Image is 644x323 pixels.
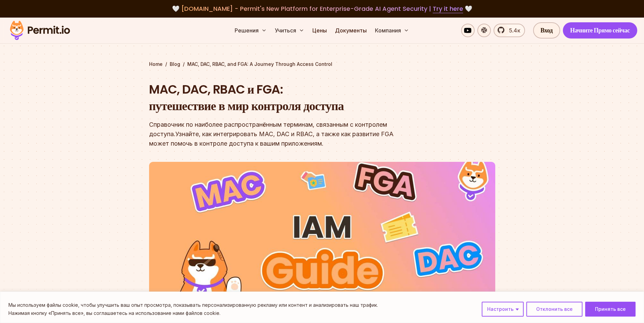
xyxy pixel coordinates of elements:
[312,27,327,34] ya-tr-span: Цены
[465,4,472,13] ya-tr-span: 🤍
[232,24,269,37] button: Решения
[433,4,463,13] a: Try it here
[533,22,560,39] a: Вход
[563,22,638,39] a: Начните Прямо сейчас
[8,302,378,308] ya-tr-span: Мы используем файлы cookie, чтобы улучшить ваш опыт просмотра, показывать персонализированную рек...
[149,121,387,138] ya-tr-span: Справочник по наиболее распространённым терминам, связанным с контролем доступа.
[487,306,514,312] ya-tr-span: Настроить
[332,24,369,37] a: Документы
[372,24,412,37] button: Компания
[149,81,344,115] ya-tr-span: MAC, DAC, RBAC и FGA: путешествие в мир контроля доступа
[526,302,582,317] button: Отвергать Все
[482,302,524,317] button: Настроить
[149,130,393,147] ya-tr-span: Узнайте, как интегрировать MAC, DAC и RBAC, а также как развитие FGA может помочь в контроле дост...
[8,310,220,316] ya-tr-span: Нажимая кнопку «Принять все», вы соглашаетесь на использование нами файлов cookie.
[536,306,573,312] ya-tr-span: Отклонить все
[149,61,163,67] ya-tr-span: Home
[272,24,307,37] button: Учиться
[375,26,401,34] ya-tr-span: Компания
[494,24,525,37] a: 5.4к
[541,26,553,35] ya-tr-span: Вход
[7,19,73,42] img: Разрешающий логотип
[570,26,630,35] ya-tr-span: Начните Прямо сейчас
[509,27,520,34] ya-tr-span: 5.4к
[172,4,180,13] ya-tr-span: 🤍
[310,24,330,37] a: Цены
[335,27,367,34] ya-tr-span: Документы
[170,61,180,68] a: Blog
[170,61,180,67] ya-tr-span: Blog
[235,26,259,34] ya-tr-span: Решения
[181,4,431,13] ya-tr-span: [DOMAIN_NAME] - Permit's New Platform for Enterprise-Grade AI Agent Security |
[275,26,296,34] ya-tr-span: Учиться
[165,61,167,68] ya-tr-span: /
[585,302,636,317] button: Принимаю Все
[595,306,626,312] ya-tr-span: Принять все
[149,61,163,68] a: Home
[183,61,185,68] ya-tr-span: /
